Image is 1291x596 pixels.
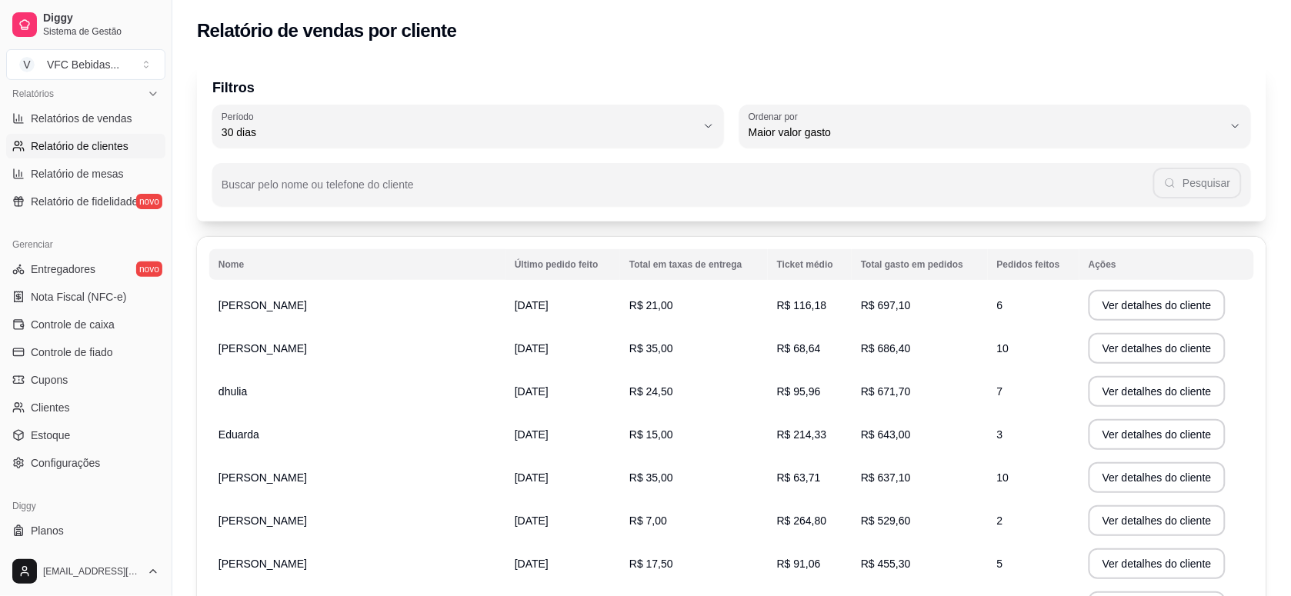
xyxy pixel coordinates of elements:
span: R$ 671,70 [861,385,911,398]
span: [EMAIL_ADDRESS][DOMAIN_NAME] [43,565,141,578]
button: Ver detalhes do cliente [1089,333,1226,364]
div: Gerenciar [6,232,165,257]
span: [PERSON_NAME] [219,514,307,527]
span: R$ 643,00 [861,428,911,441]
a: Relatório de fidelidadenovo [6,189,165,214]
a: Entregadoresnovo [6,257,165,281]
span: Controle de caixa [31,317,115,332]
span: R$ 686,40 [861,342,911,355]
div: VFC Bebidas ... [47,57,119,72]
span: 30 dias [222,125,696,140]
span: Estoque [31,428,70,443]
a: Relatórios de vendas [6,106,165,131]
a: DiggySistema de Gestão [6,6,165,43]
input: Buscar pelo nome ou telefone do cliente [222,183,1153,198]
span: [PERSON_NAME] [219,558,307,570]
span: R$ 95,96 [777,385,821,398]
th: Total gasto em pedidos [852,249,988,280]
span: R$ 529,60 [861,514,911,527]
span: R$ 697,10 [861,299,911,311]
span: R$ 7,00 [629,514,667,527]
span: [PERSON_NAME] [219,299,307,311]
span: [PERSON_NAME] [219,342,307,355]
span: Controle de fiado [31,345,113,360]
a: Relatório de clientes [6,134,165,158]
span: R$ 264,80 [777,514,827,527]
span: R$ 116,18 [777,299,827,311]
span: Diggy [43,12,159,25]
a: Planos [6,518,165,543]
span: Relatório de mesas [31,166,124,181]
span: 7 [997,385,1003,398]
span: [DATE] [515,385,549,398]
span: Maior valor gasto [749,125,1223,140]
span: Relatório de clientes [31,138,128,154]
span: Clientes [31,400,70,415]
button: Ver detalhes do cliente [1089,548,1226,579]
span: [PERSON_NAME] [219,471,307,484]
button: [EMAIL_ADDRESS][DOMAIN_NAME] [6,553,165,590]
button: Ver detalhes do cliente [1089,462,1226,493]
span: Planos [31,523,64,538]
span: R$ 35,00 [629,471,673,484]
span: Entregadores [31,261,95,277]
span: [DATE] [515,428,549,441]
a: Precisa de ajuda? [6,546,165,571]
button: Ordenar porMaior valor gasto [739,105,1251,148]
th: Total em taxas de entrega [620,249,768,280]
th: Ações [1079,249,1254,280]
span: R$ 214,33 [777,428,827,441]
th: Nome [209,249,505,280]
label: Período [222,110,259,123]
span: R$ 17,50 [629,558,673,570]
span: R$ 455,30 [861,558,911,570]
span: Eduarda [219,428,259,441]
span: 6 [997,299,1003,311]
span: R$ 637,10 [861,471,911,484]
span: 5 [997,558,1003,570]
a: Relatório de mesas [6,161,165,186]
span: [DATE] [515,558,549,570]
span: [DATE] [515,514,549,527]
a: Cupons [6,368,165,392]
span: 10 [997,471,1009,484]
span: R$ 15,00 [629,428,673,441]
th: Último pedido feito [505,249,620,280]
a: Estoque [6,423,165,448]
th: Ticket médio [768,249,852,280]
span: 3 [997,428,1003,441]
label: Ordenar por [749,110,803,123]
span: R$ 63,71 [777,471,821,484]
button: Ver detalhes do cliente [1089,376,1226,407]
span: 10 [997,342,1009,355]
button: Ver detalhes do cliente [1089,419,1226,450]
span: 2 [997,514,1003,527]
button: Período30 dias [212,105,724,148]
a: Clientes [6,395,165,420]
span: R$ 21,00 [629,299,673,311]
span: Configurações [31,455,100,471]
a: Controle de caixa [6,312,165,337]
a: Configurações [6,451,165,475]
span: [DATE] [515,471,549,484]
span: dhulia [219,385,247,398]
span: R$ 91,06 [777,558,821,570]
th: Pedidos feitos [988,249,1079,280]
span: R$ 24,50 [629,385,673,398]
a: Controle de fiado [6,340,165,365]
button: Ver detalhes do cliente [1089,505,1226,536]
span: R$ 35,00 [629,342,673,355]
div: Diggy [6,494,165,518]
span: Relatórios de vendas [31,111,132,126]
button: Ver detalhes do cliente [1089,290,1226,321]
p: Filtros [212,77,1251,98]
span: V [19,57,35,72]
span: Relatório de fidelidade [31,194,138,209]
span: Sistema de Gestão [43,25,159,38]
span: R$ 68,64 [777,342,821,355]
a: Nota Fiscal (NFC-e) [6,285,165,309]
span: Relatórios [12,88,54,100]
span: Cupons [31,372,68,388]
span: Nota Fiscal (NFC-e) [31,289,126,305]
button: Select a team [6,49,165,80]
